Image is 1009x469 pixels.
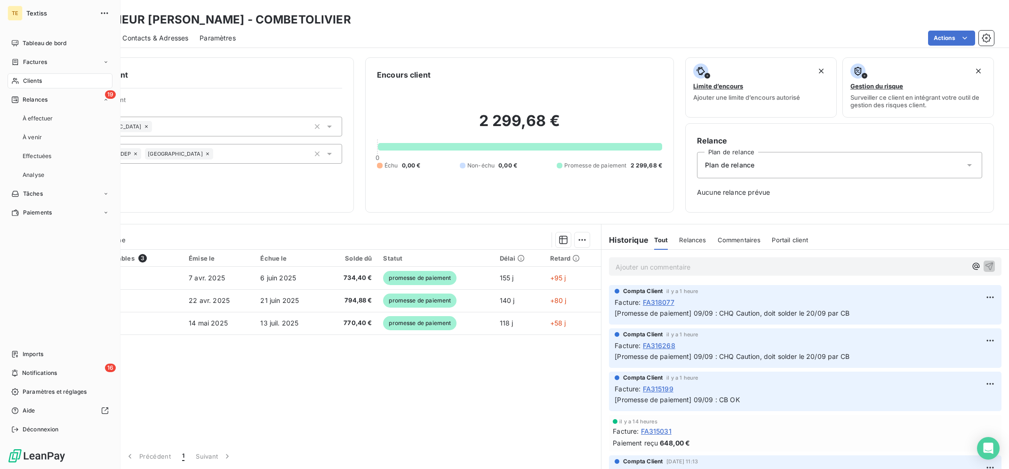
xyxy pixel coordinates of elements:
span: Aide [23,406,35,415]
div: Échue le [260,254,317,262]
span: Surveiller ce client en intégrant votre outil de gestion des risques client. [850,94,986,109]
span: Paiement reçu [613,438,658,448]
span: Gestion du risque [850,82,903,90]
button: Limite d’encoursAjouter une limite d’encours autorisé [685,57,837,118]
h6: Relance [697,135,982,146]
input: Ajouter une valeur [213,150,221,158]
span: 155 j [500,274,514,282]
div: Statut [383,254,488,262]
span: promesse de paiement [383,271,456,285]
span: Paramètres et réglages [23,388,87,396]
h6: Historique [601,234,649,246]
span: Clients [23,77,42,85]
span: 21 juin 2025 [260,296,299,304]
span: Portail client [772,236,808,244]
span: Tout [654,236,668,244]
div: Délai [500,254,539,262]
span: 14 mai 2025 [189,319,228,327]
button: Actions [928,31,975,46]
div: Émise le [189,254,249,262]
div: Solde dû [329,254,372,262]
span: Contacts & Adresses [122,33,188,43]
span: 2 299,68 € [631,161,663,170]
span: Facture : [613,426,639,436]
span: 734,40 € [329,273,372,283]
span: Compta Client [623,457,663,466]
span: 0,00 € [402,161,421,170]
h6: Encours client [377,69,431,80]
button: Suivant [190,446,238,466]
span: 794,88 € [329,296,372,305]
button: Précédent [120,446,176,466]
span: Déconnexion [23,425,59,434]
span: Factures [23,58,47,66]
span: Imports [23,350,43,358]
span: À venir [23,133,42,142]
div: Retard [550,254,596,262]
span: il y a 1 heure [666,288,698,294]
button: 1 [176,446,190,466]
span: Aucune relance prévue [697,188,982,197]
span: Notifications [22,369,57,377]
span: 6 juin 2025 [260,274,296,282]
span: +95 j [550,274,566,282]
span: [GEOGRAPHIC_DATA] [148,151,203,157]
button: Gestion du risqueSurveiller ce client en intégrant votre outil de gestion des risques client. [842,57,994,118]
span: Textiss [26,9,94,17]
div: Pièces comptables [76,254,177,262]
span: 140 j [500,296,515,304]
span: [Promesse de paiement] 09/09 : CHQ Caution, doit solder le 20/09 par CB [615,309,849,317]
span: Facture : [615,297,641,307]
span: +80 j [550,296,567,304]
span: promesse de paiement [383,294,456,308]
input: Ajouter une valeur [152,122,160,131]
span: 22 avr. 2025 [189,296,230,304]
span: Effectuées [23,152,52,160]
span: Paiements [23,208,52,217]
span: Facture : [615,341,641,350]
span: FA315031 [641,426,672,436]
h3: MONSIEUR [PERSON_NAME] - COMBETOLIVIER [83,11,351,28]
span: 118 j [500,319,513,327]
span: À effectuer [23,114,53,123]
span: Compta Client [623,330,663,339]
span: FA318077 [643,297,674,307]
span: +58 j [550,319,566,327]
span: [DATE] 11:13 [666,459,698,464]
span: 13 juil. 2025 [260,319,298,327]
span: Relances [23,95,48,104]
span: 7 avr. 2025 [189,274,225,282]
span: 0 [376,154,379,161]
a: Aide [8,403,112,418]
span: FA316268 [643,341,675,350]
span: Limite d’encours [693,82,743,90]
span: Analyse [23,171,44,179]
span: Compta Client [623,374,663,382]
div: TE [8,6,23,21]
span: promesse de paiement [383,316,456,330]
span: 1 [182,452,184,461]
span: il y a 1 heure [666,375,698,381]
h2: 2 299,68 € [377,111,662,140]
span: Échu [384,161,398,170]
span: Propriétés Client [76,96,342,109]
span: Facture : [615,384,641,394]
span: Ajouter une limite d’encours autorisé [693,94,800,101]
span: Commentaires [718,236,761,244]
span: [Promesse de paiement] 09/09 : CB OK [615,396,739,404]
span: 3 [138,254,147,262]
span: il y a 1 heure [666,332,698,337]
span: Relances [679,236,706,244]
span: Paramètres [200,33,236,43]
img: Logo LeanPay [8,448,66,463]
span: 19 [105,90,116,99]
span: 0,00 € [498,161,517,170]
div: Open Intercom Messenger [977,437,1000,460]
span: [Promesse de paiement] 09/09 : CHQ Caution, doit solder le 20/09 par CB [615,352,849,360]
span: Tâches [23,190,43,198]
h6: Informations client [57,69,342,80]
span: 16 [105,364,116,372]
span: Plan de relance [705,160,754,170]
span: il y a 14 heures [619,419,657,424]
span: Compta Client [623,287,663,295]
